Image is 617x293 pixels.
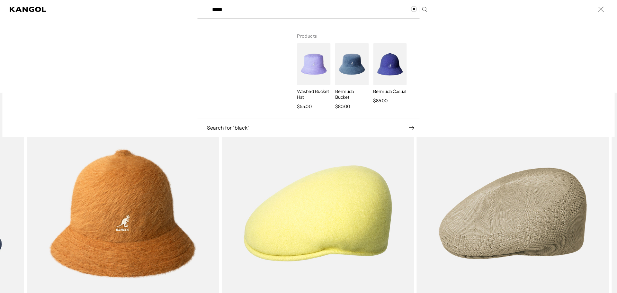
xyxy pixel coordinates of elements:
[297,43,330,85] img: Washed Bucket Hat
[335,43,369,85] img: Bermuda Bucket
[595,3,607,16] button: Close
[422,6,427,12] button: Search here
[335,103,350,110] span: $80.00
[297,25,409,43] h3: Products
[373,88,407,94] p: Bermuda Casual
[207,125,408,130] span: Search for " black "
[373,97,388,105] span: $85.00
[335,88,369,100] p: Bermuda Bucket
[297,103,311,110] span: $55.00
[10,7,47,12] a: Kangol
[297,88,330,100] p: Washed Bucket Hat
[373,43,407,85] img: Bermuda Casual
[197,125,419,131] button: Search for "black"
[411,6,419,12] button: Clear search term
